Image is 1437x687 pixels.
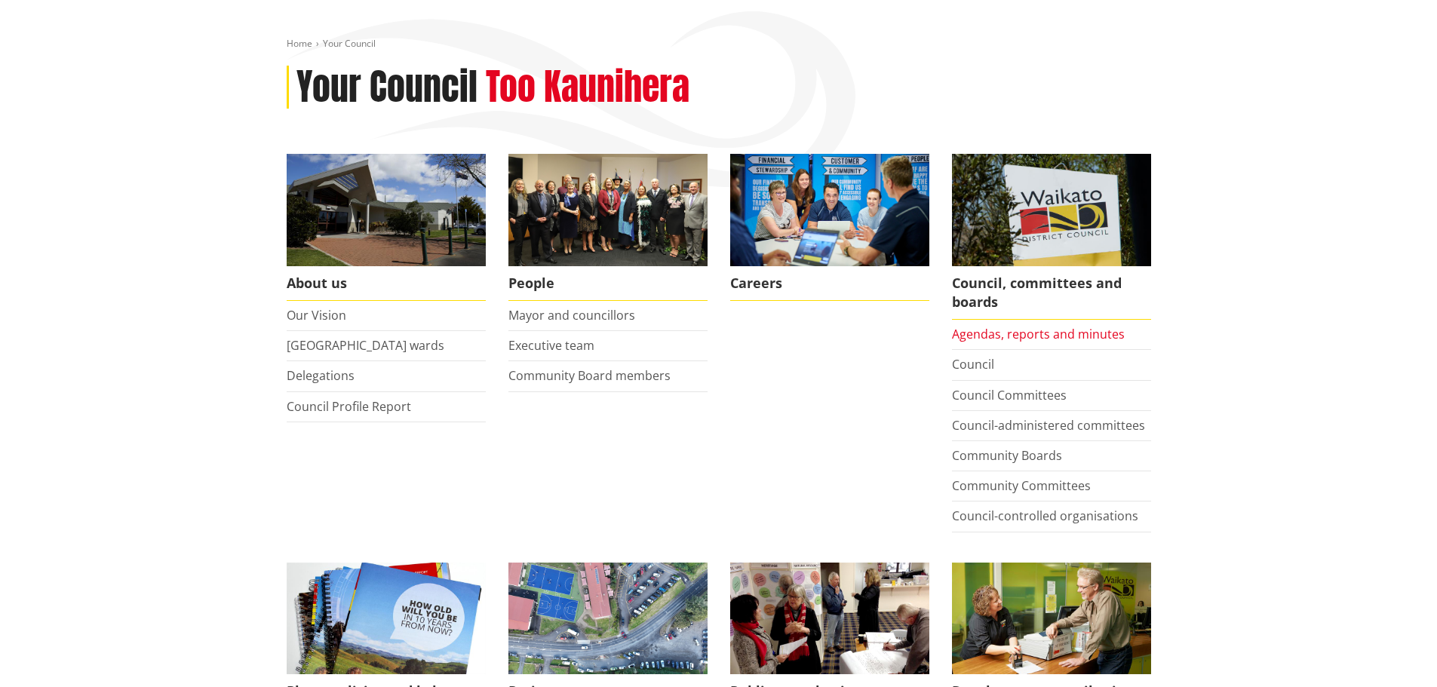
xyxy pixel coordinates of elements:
span: Careers [730,266,929,301]
img: Long Term Plan [287,563,486,675]
img: 2022 Council [508,154,708,266]
a: [GEOGRAPHIC_DATA] wards [287,337,444,354]
span: People [508,266,708,301]
img: Office staff in meeting - Career page [730,154,929,266]
span: Council, committees and boards [952,266,1151,320]
a: Delegations [287,367,355,384]
a: Community Boards [952,447,1062,464]
img: WDC Building 0015 [287,154,486,266]
img: Waikato-District-Council-sign [952,154,1151,266]
iframe: Messenger Launcher [1368,624,1422,678]
a: Council Committees [952,387,1067,403]
a: Council-controlled organisations [952,508,1138,524]
img: DJI_0336 [508,563,708,675]
a: Waikato-District-Council-sign Council, committees and boards [952,154,1151,320]
img: Fees [952,563,1151,675]
a: 2022 Council People [508,154,708,301]
img: public-consultations [730,563,929,675]
a: Mayor and councillors [508,307,635,324]
a: Council [952,356,994,373]
nav: breadcrumb [287,38,1151,51]
a: Council-administered committees [952,417,1145,434]
a: Council Profile Report [287,398,411,415]
a: Home [287,37,312,50]
a: Community Board members [508,367,671,384]
span: Your Council [323,37,376,50]
h1: Your Council [296,66,477,109]
a: Executive team [508,337,594,354]
a: Careers [730,154,929,301]
a: WDC Building 0015 About us [287,154,486,301]
a: Community Committees [952,477,1091,494]
h2: Too Kaunihera [486,66,689,109]
a: Our Vision [287,307,346,324]
a: Agendas, reports and minutes [952,326,1125,342]
span: About us [287,266,486,301]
